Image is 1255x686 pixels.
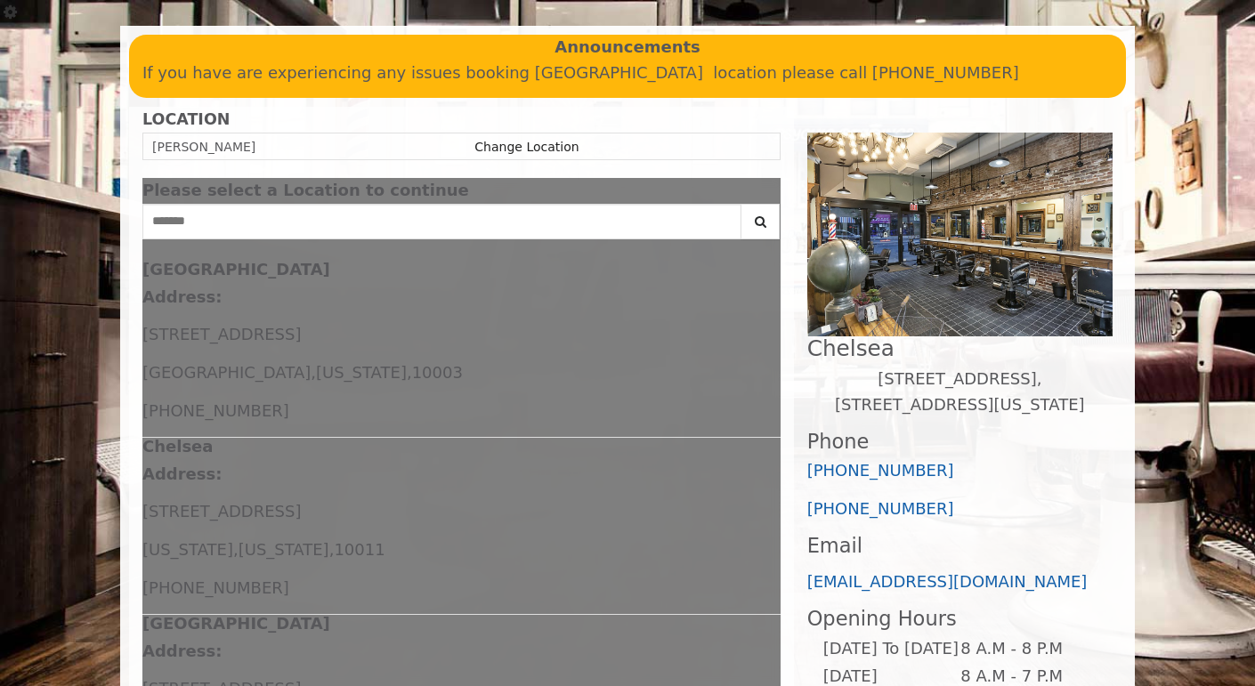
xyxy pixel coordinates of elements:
span: [US_STATE] [142,540,233,559]
span: , [233,540,239,559]
span: 10003 [412,363,463,382]
b: Address: [142,642,222,660]
a: [PHONE_NUMBER] [807,499,954,518]
span: Please select a Location to continue [142,181,469,199]
b: Chelsea [142,437,213,456]
span: 10011 [334,540,385,559]
td: 8 A.M - 8 P.M [959,635,1097,663]
b: [GEOGRAPHIC_DATA] [142,260,330,278]
b: LOCATION [142,110,230,128]
button: close dialog [754,185,781,197]
span: , [311,363,316,382]
p: [STREET_ADDRESS],[STREET_ADDRESS][US_STATE] [807,367,1113,418]
h3: Phone [807,431,1113,453]
i: Search button [750,215,771,228]
span: [US_STATE] [316,363,407,382]
b: Announcements [555,35,700,61]
a: [EMAIL_ADDRESS][DOMAIN_NAME] [807,572,1088,591]
p: If you have are experiencing any issues booking [GEOGRAPHIC_DATA] location please call [PHONE_NUM... [142,61,1113,86]
div: Center Select [142,204,781,248]
b: Address: [142,464,222,483]
h3: Opening Hours [807,608,1113,630]
span: [PHONE_NUMBER] [142,578,289,597]
b: [GEOGRAPHIC_DATA] [142,614,330,633]
a: Change Location [474,140,579,154]
span: [PERSON_NAME] [152,140,255,154]
span: [PHONE_NUMBER] [142,401,289,420]
span: , [329,540,335,559]
span: , [407,363,412,382]
td: [DATE] To [DATE] [822,635,959,663]
h2: Chelsea [807,336,1113,360]
b: Address: [142,287,222,306]
a: [PHONE_NUMBER] [807,461,954,480]
h3: Email [807,535,1113,557]
span: [STREET_ADDRESS] [142,502,301,521]
span: [STREET_ADDRESS] [142,325,301,343]
input: Search Center [142,204,741,239]
span: [US_STATE] [239,540,329,559]
span: [GEOGRAPHIC_DATA] [142,363,311,382]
